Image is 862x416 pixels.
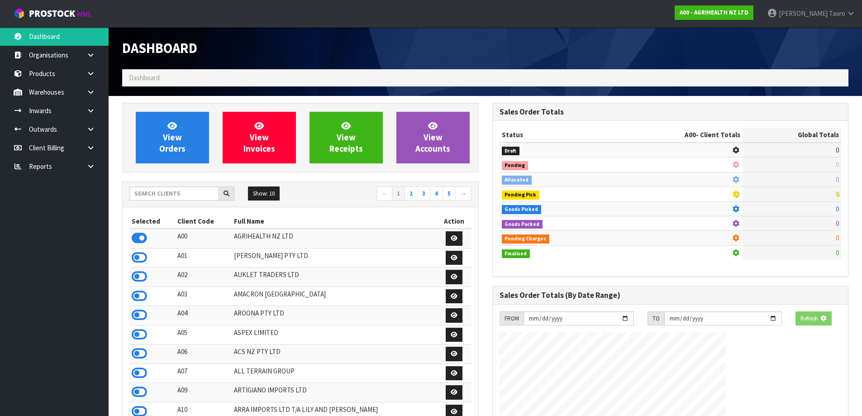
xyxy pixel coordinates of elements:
span: Dashboard [129,73,160,82]
span: [PERSON_NAME] [779,9,828,18]
span: Goods Picked [502,205,542,214]
span: Goods Packed [502,220,543,229]
td: AROONA PTY LTD [232,306,437,325]
td: ACS NZ PTY LTD [232,344,437,364]
a: 1 [392,186,405,201]
td: AMACRON [GEOGRAPHIC_DATA] [232,287,437,306]
td: A00 [175,229,232,248]
h3: Sales Order Totals (By Date Range) [500,291,842,300]
span: 0 [836,219,839,228]
span: A00 [685,130,696,139]
td: A03 [175,287,232,306]
span: Pending Charges [502,234,550,244]
span: View Invoices [243,120,275,154]
td: AGRIHEALTH NZ LTD [232,229,437,248]
td: A09 [175,383,232,402]
span: 0 [836,205,839,213]
a: ← [376,186,392,201]
a: 3 [417,186,430,201]
span: Taoro [829,9,845,18]
input: Search clients [129,186,219,201]
span: Pending [502,161,529,170]
td: ASPEX LIMITED [232,325,437,344]
td: [PERSON_NAME] PTY LTD [232,248,437,268]
button: Refresh [795,311,832,326]
span: View Accounts [415,120,450,154]
span: Finalised [502,249,530,258]
th: Global Totals [743,128,841,142]
th: Action [437,214,471,229]
span: 0 [836,234,839,242]
span: 0 [836,190,839,198]
td: A04 [175,306,232,325]
span: 0 [836,249,839,257]
th: - Client Totals [612,128,743,142]
td: ARTIGIANO IMPORTS LTD [232,383,437,402]
strong: A00 - AGRIHEALTH NZ LTD [680,9,748,16]
th: Selected [129,214,175,229]
span: 0 [836,175,839,184]
a: ViewAccounts [396,112,470,163]
a: → [455,186,471,201]
td: A02 [175,268,232,287]
td: A07 [175,363,232,383]
th: Full Name [232,214,437,229]
button: Show: 10 [248,186,280,201]
td: ALL TERRAIN GROUP [232,363,437,383]
span: View Receipts [329,120,363,154]
span: 0 [836,146,839,154]
span: ProStock [29,8,75,19]
nav: Page navigation [307,186,471,202]
a: ViewInvoices [223,112,296,163]
a: 4 [430,186,443,201]
td: A01 [175,248,232,268]
a: 2 [405,186,418,201]
span: Allocated [502,176,532,185]
td: AUKLET TRADERS LTD [232,268,437,287]
td: A06 [175,344,232,364]
span: 0 [836,160,839,169]
span: Pending Pick [502,191,540,200]
h3: Sales Order Totals [500,108,842,116]
div: FROM [500,311,524,326]
span: View Orders [159,120,186,154]
th: Client Code [175,214,232,229]
small: WMS [77,10,91,19]
th: Status [500,128,613,142]
td: A05 [175,325,232,344]
a: A00 - AGRIHEALTH NZ LTD [675,5,753,20]
a: ViewReceipts [310,112,383,163]
div: TO [648,311,664,326]
a: ViewOrders [136,112,209,163]
a: 5 [443,186,456,201]
span: Draft [502,147,520,156]
span: Dashboard [122,39,197,57]
img: cube-alt.png [14,8,25,19]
